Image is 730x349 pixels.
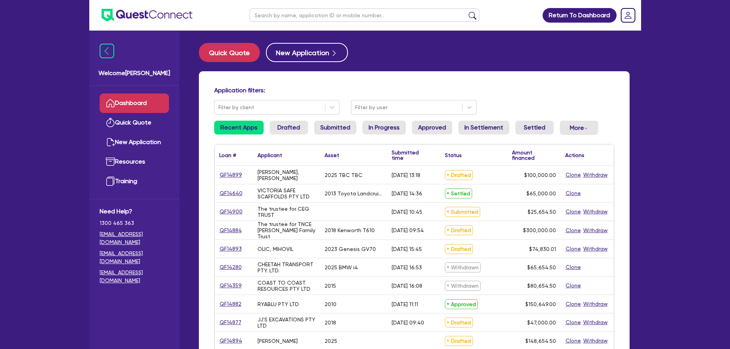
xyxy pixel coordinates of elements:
span: $65,000.00 [527,190,556,197]
span: Withdrawn [445,281,481,291]
a: Return To Dashboard [543,8,617,23]
div: Asset [325,152,339,158]
a: [EMAIL_ADDRESS][DOMAIN_NAME] [100,249,169,265]
a: Settled [515,121,554,134]
a: QF14877 [219,318,242,327]
a: Approved [412,121,452,134]
div: [DATE] 09:54 [392,227,424,233]
div: The trustee for CEG TRUST [258,206,315,218]
img: resources [106,157,115,166]
a: Drafted [270,121,308,134]
button: Clone [565,318,581,327]
div: [PERSON_NAME], [PERSON_NAME] [258,169,315,181]
span: $80,654.50 [527,283,556,289]
a: In Progress [363,121,406,134]
a: Quick Quote [199,43,266,62]
button: Clone [565,336,581,345]
div: Loan # [219,152,236,158]
div: [DATE] 16:53 [392,264,422,270]
button: Withdraw [583,300,608,308]
img: icon-menu-close [100,44,114,58]
button: Clone [565,300,581,308]
span: Drafted [445,318,473,328]
span: Drafted [445,170,473,180]
div: [DATE] 13:18 [392,172,420,178]
a: New Application [266,43,348,62]
span: Need Help? [100,207,169,216]
div: [PERSON_NAME] [258,338,298,344]
div: CHEETAH TRANSPORT PTY. LTD. [258,261,315,274]
button: Clone [565,263,581,272]
h4: Application filters: [214,87,614,94]
button: Withdraw [583,226,608,235]
a: QF14882 [219,300,242,308]
button: Clone [565,207,581,216]
button: Withdraw [583,244,608,253]
span: $300,000.00 [523,227,556,233]
span: $74,830.01 [529,246,556,252]
span: $47,000.00 [527,320,556,326]
a: QF14899 [219,170,243,179]
span: Drafted [445,225,473,235]
div: 2025 [325,338,337,344]
a: Dropdown toggle [618,5,638,25]
span: $25,654.50 [528,209,556,215]
div: [DATE] 11:11 [392,301,418,307]
div: 2018 Kenworth T610 [325,227,375,233]
a: [EMAIL_ADDRESS][DOMAIN_NAME] [100,230,169,246]
button: Withdraw [583,318,608,327]
a: Quick Quote [100,113,169,133]
a: QF14884 [219,226,242,235]
div: Applicant [258,152,282,158]
div: RYABLU PTY LTD [258,301,299,307]
div: 2023 Genesis GV70 [325,246,376,252]
div: JJ'S EXCAVATIONS PTY LTD [258,316,315,329]
button: Clone [565,226,581,235]
span: Settled [445,188,472,198]
div: [DATE] 15:45 [392,246,422,252]
a: QF14280 [219,263,242,272]
button: Withdraw [583,207,608,216]
a: In Settlement [458,121,509,134]
div: [DATE] 14:36 [392,190,422,197]
div: 2025 TBC TBC [325,172,363,178]
div: 2025 BMW i4 [325,264,358,270]
div: Status [445,152,462,158]
button: Quick Quote [199,43,260,62]
a: QF14359 [219,281,242,290]
div: 2013 Toyota Landcruiser [325,190,382,197]
button: Clone [565,189,581,198]
span: 1300 465 363 [100,219,169,227]
a: [EMAIL_ADDRESS][DOMAIN_NAME] [100,269,169,285]
button: Withdraw [583,170,608,179]
a: QF14640 [219,189,243,198]
span: Submitted [445,207,480,217]
a: Training [100,172,169,191]
input: Search by name, application ID or mobile number... [249,8,479,22]
div: 2018 [325,320,336,326]
button: Dropdown toggle [560,121,598,135]
div: The trustee for TNCE [PERSON_NAME] Family Trust [258,221,315,239]
button: Clone [565,170,581,179]
img: quest-connect-logo-blue [102,9,192,21]
div: 2010 [325,301,336,307]
span: Drafted [445,336,473,346]
img: quick-quote [106,118,115,127]
img: training [106,177,115,186]
a: New Application [100,133,169,152]
div: [DATE] 09:40 [392,320,424,326]
a: QF14894 [219,336,243,345]
button: Clone [565,244,581,253]
div: Submitted time [392,150,429,161]
div: Actions [565,152,584,158]
a: QF14900 [219,207,243,216]
span: Welcome [PERSON_NAME] [98,69,170,78]
span: $148,654.50 [525,338,556,344]
span: $150,649.00 [525,301,556,307]
span: $100,000.00 [524,172,556,178]
div: Amount financed [512,150,556,161]
span: $65,654.50 [527,264,556,270]
div: OLIC, MIHOVIL [258,246,293,252]
div: VICTORIA SAFE SCAFFOLDS PTY LTD [258,187,315,200]
a: Submitted [314,121,356,134]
